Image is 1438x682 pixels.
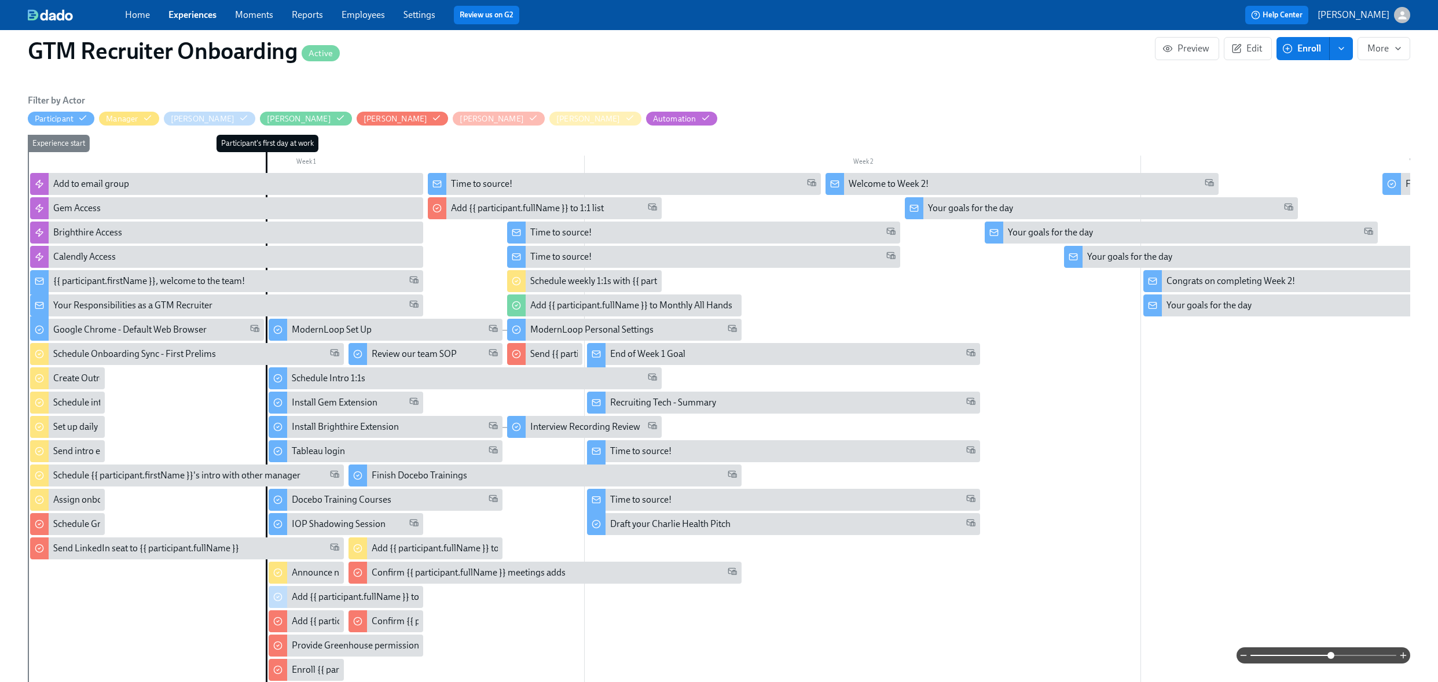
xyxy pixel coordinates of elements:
[30,513,105,535] div: Schedule Greenhouse & ModernLoop Review
[530,299,732,312] div: Add {{ participant.fullName }} to Monthly All Hands
[1165,43,1209,54] span: Preview
[451,178,512,190] div: Time to source!
[168,9,217,20] a: Experiences
[250,323,259,337] span: Work Email
[530,323,654,336] div: ModernLoop Personal Settings
[269,513,423,535] div: IOP Shadowing Session
[53,518,233,530] div: Schedule Greenhouse & ModernLoop Review
[372,566,566,579] div: Confirm {{ participant.fullName }} meetings adds
[30,489,105,511] div: Assign onboarding buddy for {{ participant.fullName }}
[966,493,975,507] span: Work Email
[886,250,896,264] span: Work Email
[1205,178,1214,191] span: Work Email
[530,250,592,263] div: Time to source!
[372,348,457,360] div: Review our team SOP
[364,113,428,124] div: Hide Mel Mohn
[292,591,498,603] div: Add {{ participant.fullName }} to Tableau Dashboard
[53,178,129,190] div: Add to email group
[28,9,125,21] a: dado
[269,319,502,341] div: ModernLoop Set Up
[403,9,435,20] a: Settings
[966,445,975,458] span: Work Email
[409,518,419,531] span: Work Email
[217,135,318,152] div: Participant's first day at work
[489,493,498,507] span: Work Email
[451,202,604,215] div: Add {{ participant.fullName }} to 1:1 list
[556,113,621,124] div: Hide Zach Newman
[235,9,273,20] a: Moments
[28,94,85,107] h6: Filter by Actor
[489,348,498,361] span: Work Email
[30,294,423,316] div: Your Responsibilities as a GTM Recruiter
[372,615,558,628] div: Confirm {{ participant.fullName }}'s tech access
[30,392,105,414] div: Schedule intro with {{ participant.fullName }} and {{ manager.firstName }}
[349,610,423,632] div: Confirm {{ participant.fullName }}'s tech access
[53,275,245,287] div: {{ participant.firstName }}, welcome to the team!
[610,518,731,530] div: Draft your Charlie Health Pitch
[409,396,419,410] span: Work Email
[330,348,339,361] span: Work Email
[53,202,101,215] div: Gem Access
[53,250,116,263] div: Calendly Access
[807,178,816,191] span: Work Email
[728,566,737,580] span: Work Email
[269,416,502,438] div: Install Brighthire Extension
[269,562,343,584] div: Announce new hire in [GEOGRAPHIC_DATA]
[30,246,423,268] div: Calendly Access
[330,469,339,482] span: Work Email
[269,440,502,462] div: Tableau login
[610,493,672,506] div: Time to source!
[53,493,270,506] div: Assign onboarding buddy for {{ participant.fullName }}
[587,440,980,462] div: Time to source!
[330,542,339,555] span: Work Email
[30,222,423,244] div: Brighthire Access
[587,392,980,414] div: Recruiting Tech - Summary
[530,421,640,433] div: Interview Recording Review
[302,49,340,58] span: Active
[507,294,741,316] div: Add {{ participant.fullName }} to Monthly All Hands
[53,396,344,409] div: Schedule intro with {{ participant.fullName }} and {{ manager.firstName }}
[28,9,73,21] img: dado
[53,445,118,458] div: Send intro email
[269,392,423,414] div: Install Gem Extension
[106,113,138,124] div: Hide Manager
[460,9,513,21] a: Review us on G2
[28,112,94,126] button: Participant
[409,275,419,288] span: Work Email
[826,173,1219,195] div: Welcome to Week 2!
[30,197,423,219] div: Gem Access
[610,348,685,360] div: End of Week 1 Goal
[30,270,423,292] div: {{ participant.firstName }}, welcome to the team!
[507,246,900,268] div: Time to source!
[260,112,352,126] button: [PERSON_NAME]
[966,348,975,361] span: Work Email
[489,445,498,458] span: Work Email
[610,396,716,409] div: Recruiting Tech - Summary
[28,135,90,152] div: Experience start
[53,226,122,239] div: Brighthire Access
[460,113,524,124] div: Hide Ryan Hillmer
[1224,37,1272,60] button: Edit
[53,299,212,312] div: Your Responsibilities as a GTM Recruiter
[966,518,975,531] span: Work Email
[587,489,980,511] div: Time to source!
[653,113,696,124] div: Hide Automation
[372,469,467,482] div: Finish Docebo Trainings
[292,493,391,506] div: Docebo Training Courses
[610,445,672,458] div: Time to source!
[1318,7,1410,23] button: [PERSON_NAME]
[269,586,423,608] div: Add {{ participant.fullName }} to Tableau Dashboard
[409,299,419,312] span: Work Email
[507,270,662,292] div: Schedule weekly 1:1s with {{ participant.fullName }}
[1364,226,1373,239] span: Work Email
[1318,9,1389,21] p: [PERSON_NAME]
[349,343,503,365] div: Review our team SOP
[292,9,323,20] a: Reports
[269,489,502,511] div: Docebo Training Courses
[292,615,551,628] div: Add {{ participant.fullName }} to all GTM recruiting slack channels
[269,610,343,632] div: Add {{ participant.fullName }} to all GTM recruiting slack channels
[966,396,975,410] span: Work Email
[53,372,347,385] div: Create Outreach Review w/ Manager meeting for {{ participant.fullName }}
[530,275,732,287] div: Schedule weekly 1:1s with {{ participant.fullName }}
